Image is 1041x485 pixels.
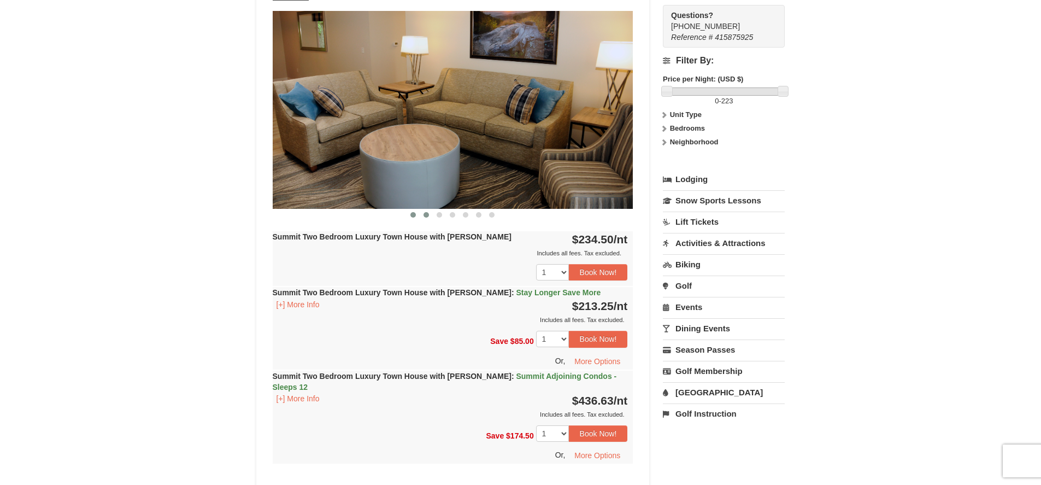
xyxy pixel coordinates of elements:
span: 223 [721,97,733,105]
span: : [511,288,514,297]
a: Dining Events [663,318,785,338]
span: /nt [614,300,628,312]
button: Book Now! [569,264,628,281]
label: - [663,96,785,107]
a: Lodging [663,170,785,189]
span: Or, [555,451,566,459]
span: Save [486,431,504,440]
strong: Neighborhood [670,138,719,146]
strong: Bedrooms [670,124,705,132]
button: More Options [567,447,627,464]
span: $436.63 [572,394,614,407]
span: Stay Longer Save More [516,288,601,297]
div: Includes all fees. Tax excluded. [273,248,628,259]
span: $174.50 [506,431,534,440]
button: [+] More Info [273,393,324,405]
span: [PHONE_NUMBER] [671,10,765,31]
button: [+] More Info [273,299,324,311]
a: [GEOGRAPHIC_DATA] [663,382,785,402]
button: More Options [567,353,627,370]
a: Biking [663,254,785,274]
span: 0 [715,97,719,105]
a: Golf Membership [663,361,785,381]
span: : [511,372,514,381]
span: $213.25 [572,300,614,312]
strong: Unit Type [670,110,702,119]
a: Season Passes [663,340,785,360]
strong: Price per Night: (USD $) [663,75,743,83]
span: /nt [614,394,628,407]
span: Reference # [671,33,713,42]
button: Book Now! [569,331,628,347]
strong: Summit Two Bedroom Luxury Town House with [PERSON_NAME] [273,232,511,241]
div: Includes all fees. Tax excluded. [273,409,628,420]
strong: $234.50 [572,233,628,246]
span: Or, [555,356,566,365]
h4: Filter By: [663,56,785,66]
strong: Summit Two Bedroom Luxury Town House with [PERSON_NAME] [273,288,601,297]
a: Snow Sports Lessons [663,190,785,211]
a: Events [663,297,785,317]
a: Golf [663,276,785,296]
a: Golf Instruction [663,404,785,424]
a: Activities & Attractions [663,233,785,253]
strong: Questions? [671,11,713,20]
button: Book Now! [569,425,628,442]
strong: Summit Two Bedroom Luxury Town House with [PERSON_NAME] [273,372,617,391]
div: Includes all fees. Tax excluded. [273,314,628,325]
a: Lift Tickets [663,212,785,232]
span: /nt [614,233,628,246]
span: Save [490,337,508,346]
span: $85.00 [510,337,534,346]
img: 18876286-202-fb468a36.png [273,11,633,208]
span: Summit Adjoining Condos - Sleeps 12 [273,372,617,391]
span: 415875925 [715,33,753,42]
